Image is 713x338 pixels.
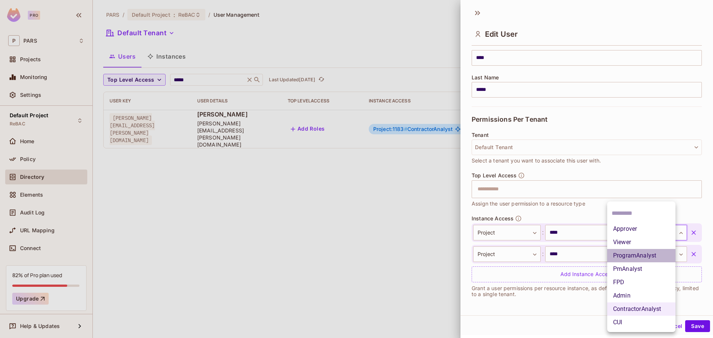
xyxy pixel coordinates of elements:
li: Approver [607,222,675,236]
li: PmAnalyst [607,262,675,276]
li: Viewer [607,236,675,249]
li: ProgramAnalyst [607,249,675,262]
li: Admin [607,289,675,302]
li: ContractorAnalyst [607,302,675,316]
li: CUI [607,316,675,329]
li: FPD [607,276,675,289]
